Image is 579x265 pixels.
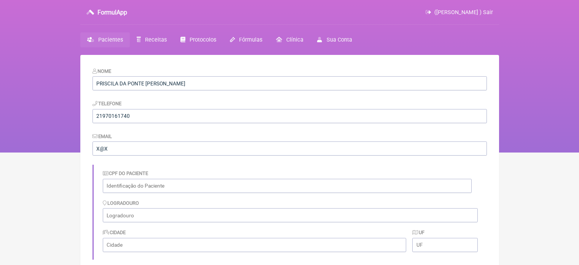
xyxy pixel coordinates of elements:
input: paciente@email.com [93,141,487,156]
input: Cidade [103,238,407,252]
input: 21 9124 2137 [93,109,487,123]
input: UF [412,238,477,252]
input: Logradouro [103,208,478,222]
label: Nome [93,68,112,74]
label: Email [93,133,112,139]
a: Pacientes [80,32,130,47]
input: Nome do Paciente [93,76,487,90]
label: Cidade [103,230,126,235]
label: Logradouro [103,200,139,206]
a: Protocolos [174,32,223,47]
span: Fórmulas [239,37,262,43]
label: CPF do Paciente [103,170,148,176]
span: Pacientes [98,37,123,43]
label: UF [412,230,424,235]
span: ([PERSON_NAME] ) Sair [434,9,493,16]
h3: FormulApp [97,9,127,16]
span: Receitas [145,37,167,43]
label: Telefone [93,101,122,106]
span: Sua Conta [327,37,352,43]
a: Receitas [130,32,174,47]
a: Fórmulas [223,32,269,47]
input: Identificação do Paciente [103,179,472,193]
a: ([PERSON_NAME] ) Sair [426,9,493,16]
span: Clínica [286,37,303,43]
a: Sua Conta [310,32,359,47]
a: Clínica [269,32,310,47]
span: Protocolos [190,37,216,43]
